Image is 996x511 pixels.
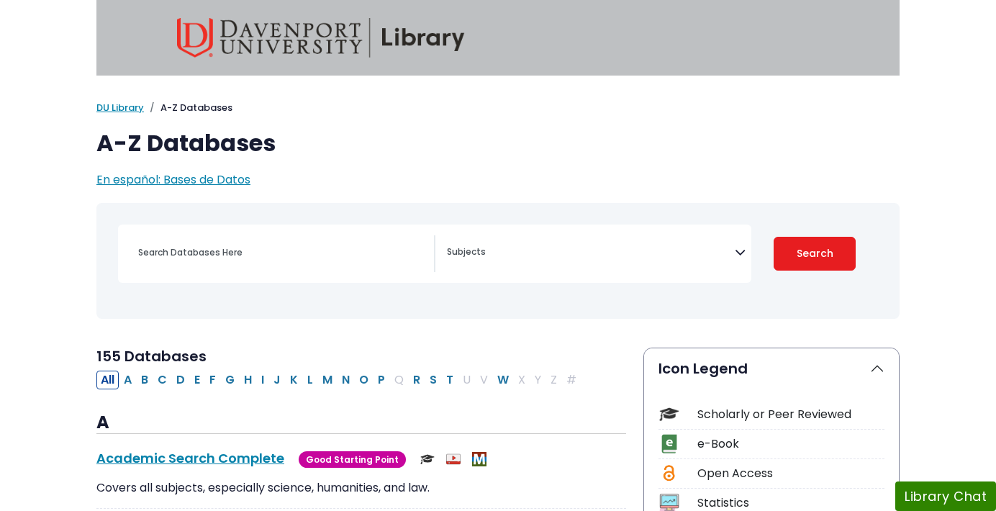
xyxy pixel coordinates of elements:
[420,452,435,466] img: Scholarly or Peer Reviewed
[446,452,461,466] img: Audio & Video
[644,348,899,389] button: Icon Legend
[425,371,441,389] button: Filter Results S
[153,371,171,389] button: Filter Results C
[96,101,144,114] a: DU Library
[96,171,250,188] a: En español: Bases de Datos
[177,18,465,58] img: Davenport University Library
[659,434,679,453] img: Icon e-Book
[190,371,204,389] button: Filter Results E
[697,435,884,453] div: e-Book
[130,242,434,263] input: Search database by title or keyword
[205,371,220,389] button: Filter Results F
[472,452,486,466] img: MeL (Michigan electronic Library)
[299,451,406,468] span: Good Starting Point
[221,371,239,389] button: Filter Results G
[338,371,354,389] button: Filter Results N
[137,371,153,389] button: Filter Results B
[774,237,856,271] button: Submit for Search Results
[172,371,189,389] button: Filter Results D
[96,346,207,366] span: 155 Databases
[303,371,317,389] button: Filter Results L
[96,479,626,497] p: Covers all subjects, especially science, humanities, and law.
[96,412,626,434] h3: A
[96,203,900,319] nav: Search filters
[257,371,268,389] button: Filter Results I
[659,404,679,424] img: Icon Scholarly or Peer Reviewed
[355,371,373,389] button: Filter Results O
[240,371,256,389] button: Filter Results H
[96,371,119,389] button: All
[697,406,884,423] div: Scholarly or Peer Reviewed
[96,449,284,467] a: Academic Search Complete
[895,481,996,511] button: Library Chat
[493,371,513,389] button: Filter Results W
[373,371,389,389] button: Filter Results P
[269,371,285,389] button: Filter Results J
[96,130,900,157] h1: A-Z Databases
[442,371,458,389] button: Filter Results T
[286,371,302,389] button: Filter Results K
[409,371,425,389] button: Filter Results R
[447,248,735,259] textarea: Search
[119,371,136,389] button: Filter Results A
[660,463,678,483] img: Icon Open Access
[318,371,337,389] button: Filter Results M
[144,101,232,115] li: A-Z Databases
[697,465,884,482] div: Open Access
[96,371,582,387] div: Alpha-list to filter by first letter of database name
[96,101,900,115] nav: breadcrumb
